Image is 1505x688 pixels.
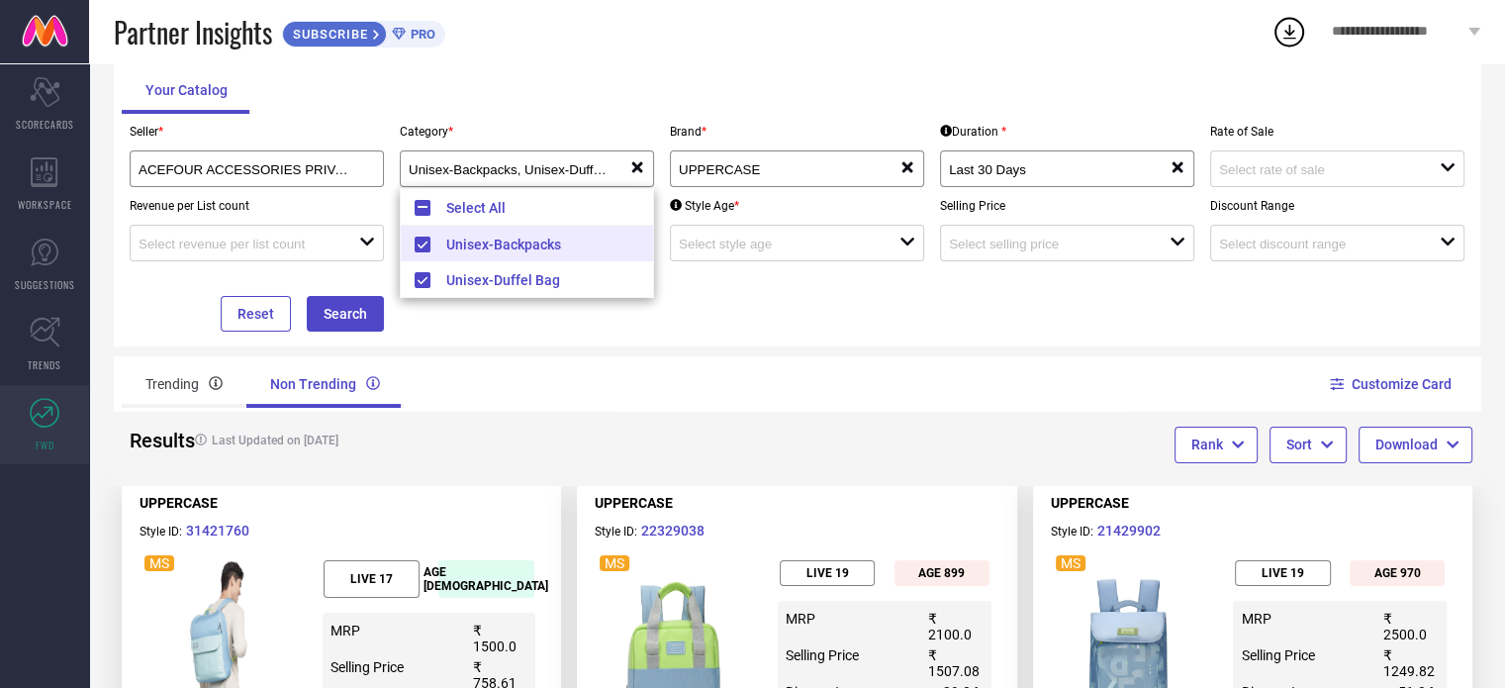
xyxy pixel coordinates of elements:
div: Your Catalog [122,66,251,114]
span: FWD [36,438,54,452]
span: WORKSPACE [18,197,72,212]
button: Rank [1175,427,1258,462]
div: Selling Price [786,647,912,663]
div: MRP [330,623,457,639]
button: Download [1359,427,1472,462]
input: Select seller [139,162,351,177]
li: Unisex-Backpacks [401,226,653,261]
p: Style ID: [140,521,543,541]
a: 31421760 [185,525,250,539]
div: UPPERCASE [140,495,543,511]
input: Select Duration [949,162,1148,177]
div: Style Age [670,199,739,213]
div: Unisex-Backpacks, Unisex-Duffel Bag [409,159,629,178]
span: TRENDS [28,357,61,372]
input: Select revenue per list count [139,237,337,251]
p: AGE 970 [1374,566,1421,580]
a: 21429902 [1096,525,1162,539]
a: SUBSCRIBEPRO [282,16,445,48]
p: Category [400,125,654,139]
div: ACEFOUR ACCESSORIES PRIVATE LIMITED ( 20892 ) [139,159,375,178]
input: Select brands [679,162,878,177]
div: ₹ 1507.08 [928,647,984,679]
div: ₹ 2100.0 [928,611,984,642]
div: Last 30 Days [949,159,1170,178]
p: LIVE 17 [350,572,393,586]
p: Style ID: [595,521,998,541]
div: UPPERCASE [679,159,899,178]
input: Select rate of sale [1219,162,1418,177]
div: UPPERCASE [595,495,998,511]
button: 21429902 [1096,521,1162,541]
p: Seller [130,125,384,139]
button: 22329038 [640,521,705,541]
div: MS [605,555,624,571]
h2: Results [130,429,169,452]
div: MS [1061,555,1081,571]
div: MRP [1241,611,1367,627]
li: Unisex-Duffel Bag [401,261,653,297]
span: Partner Insights [114,12,272,52]
p: Brand [670,125,924,139]
input: Select discount range [1219,237,1418,251]
p: AGE 899 [918,566,965,580]
button: Sort [1270,427,1347,462]
div: UPPERCASE [1051,495,1455,511]
p: Style ID: [1051,521,1455,541]
button: Search [307,296,384,332]
span: PRO [406,27,435,42]
span: SCORECARDS [16,117,74,132]
p: Rate of Sale [1210,125,1464,139]
p: LIVE 19 [806,566,849,580]
p: LIVE 19 [1262,566,1304,580]
span: SUGGESTIONS [15,277,75,292]
p: AGE [DEMOGRAPHIC_DATA] [423,565,548,593]
h4: Last Updated on [DATE] [185,434,725,447]
p: Revenue per List count [130,199,384,213]
a: 22329038 [640,525,705,539]
div: ₹ 1500.0 [472,623,527,654]
div: MRP [786,611,912,627]
input: Select upto 10 categories [409,162,608,177]
div: Selling Price [1241,647,1367,663]
p: Selling Price [940,199,1194,213]
input: Select selling price [949,237,1148,251]
button: 31421760 [185,521,250,541]
span: SUBSCRIBE [283,27,373,42]
div: MS [149,555,169,571]
button: Customize Card [1333,356,1453,412]
div: Open download list [1271,14,1307,49]
p: Discount Range [1210,199,1464,213]
div: ₹ 1249.82 [1383,647,1439,679]
li: Select All [401,189,653,226]
div: Duration [940,125,1006,139]
input: Select style age [679,237,878,251]
div: ₹ 2500.0 [1383,611,1439,642]
div: Selling Price [330,659,457,675]
div: Non Trending [246,360,404,408]
button: Reset [221,296,291,332]
div: Trending [122,360,246,408]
